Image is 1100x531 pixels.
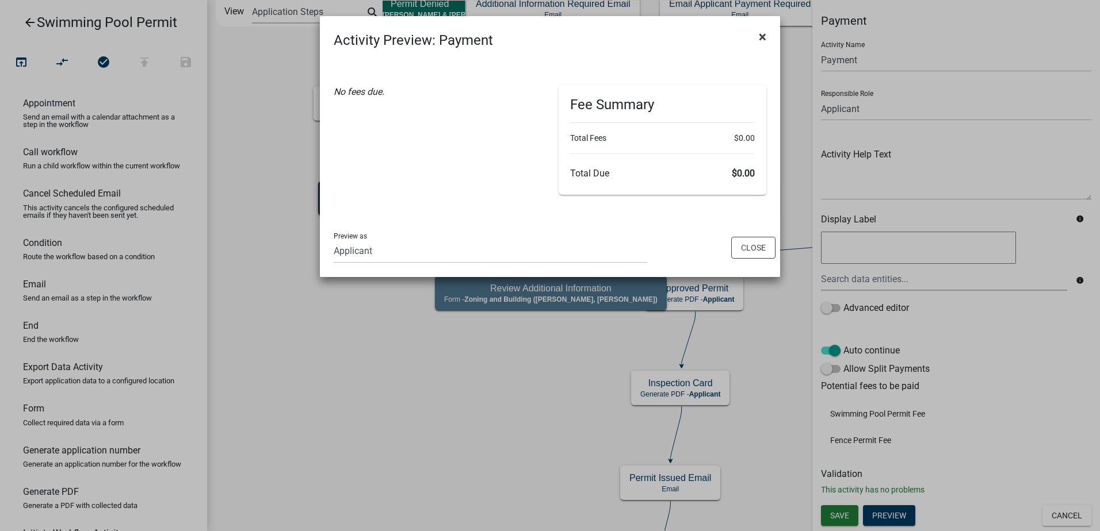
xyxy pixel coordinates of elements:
span: : Payment [432,32,493,48]
h4: Activity Preview [334,30,493,51]
i: No fees due. [334,86,384,97]
span: $0.00 [732,168,755,179]
h6: Fee Summary [570,97,755,113]
li: Total Fees [570,132,755,144]
h6: Total Due [570,168,755,179]
button: Close [750,21,776,53]
span: $0.00 [734,132,755,144]
span: × [759,29,766,45]
button: Close [731,237,776,259]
